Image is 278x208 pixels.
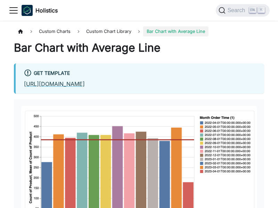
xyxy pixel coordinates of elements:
a: Home page [14,26,27,36]
kbd: K [258,7,265,13]
img: Holistics [22,5,33,16]
span: Bar Chart with Average Line [143,26,208,36]
button: Toggle navigation bar [8,5,19,16]
h1: Bar Chart with Average Line [14,41,264,55]
div: Get Template [24,69,256,78]
span: Custom Chart Library [86,29,131,34]
span: Custom Charts [35,26,74,36]
a: Custom Chart Library [83,26,135,36]
nav: Breadcrumbs [14,26,264,36]
a: HolisticsHolistics [22,5,58,16]
span: Search [226,7,250,14]
button: Search (Ctrl+K) [216,4,270,17]
b: Holistics [35,6,58,15]
a: [URL][DOMAIN_NAME] [24,80,85,87]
